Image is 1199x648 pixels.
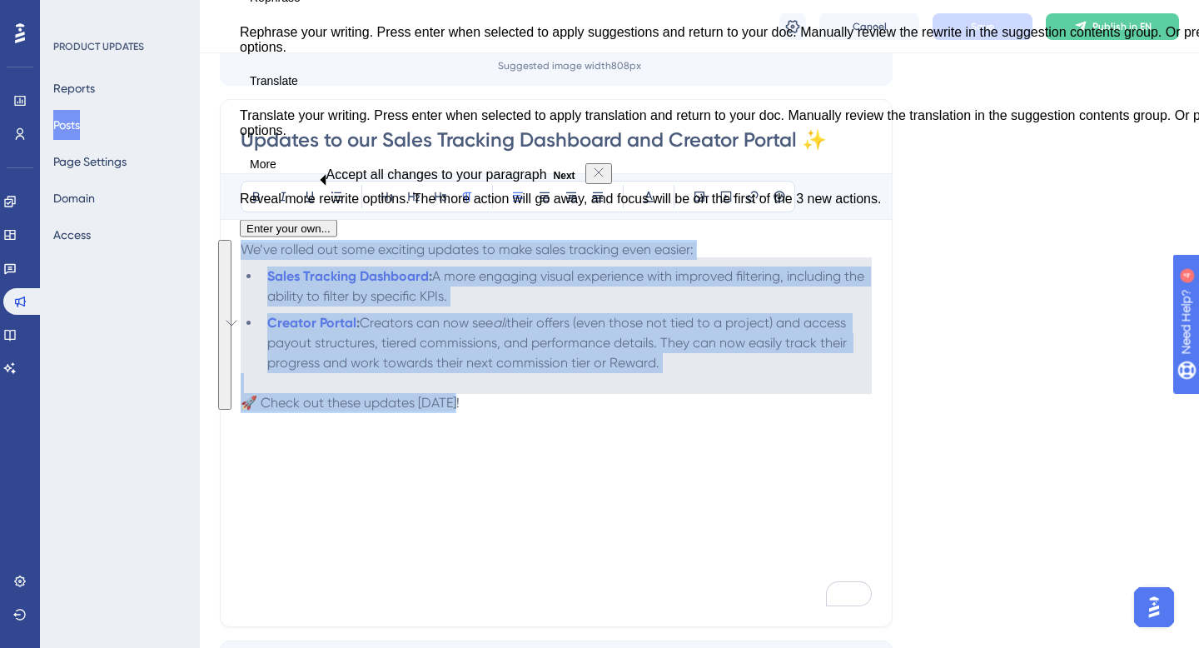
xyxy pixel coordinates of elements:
button: Page Settings [53,147,127,177]
span: Need Help? [39,4,104,24]
div: 4 [116,8,121,22]
button: Posts [53,110,80,140]
button: Reports [53,73,95,103]
iframe: UserGuiding AI Assistant Launcher [1129,582,1179,632]
button: Domain [53,183,95,213]
div: To enrich screen reader interactions, please activate Accessibility in Grammarly extension settings [241,240,872,606]
div: PRODUCT UPDATES [53,40,144,53]
button: Access [53,220,91,250]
